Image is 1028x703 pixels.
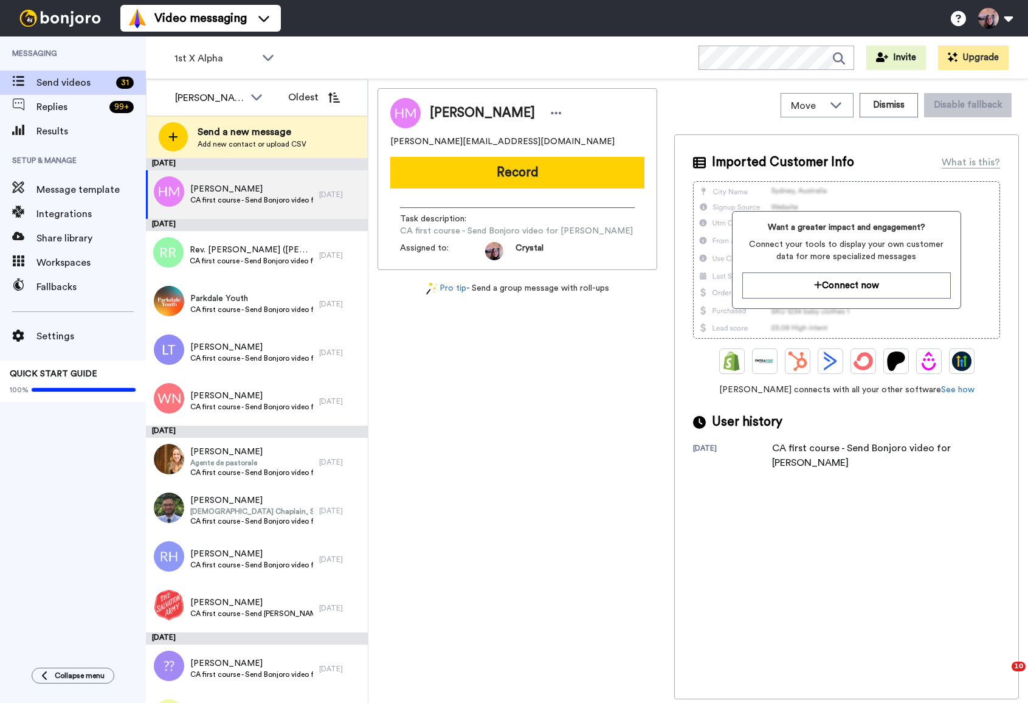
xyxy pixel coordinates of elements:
[1012,662,1026,671] span: 10
[190,516,313,526] span: CA first course - Send Bonjoro video for [PERSON_NAME]
[319,457,362,467] div: [DATE]
[10,385,29,395] span: 100%
[36,231,146,246] span: Share library
[154,286,184,316] img: c8701d92-3bd2-42e9-9391-c12de7cad23a.jpg
[190,609,313,618] span: CA first course - Send [PERSON_NAME] video for [PERSON_NAME]
[55,671,105,680] span: Collapse menu
[426,282,466,295] a: Pro tip
[190,305,313,314] span: CA first course - Send Bonjoro video for Parkdale Youth
[190,494,313,507] span: [PERSON_NAME]
[190,597,313,609] span: [PERSON_NAME]
[712,153,854,171] span: Imported Customer Info
[36,75,111,90] span: Send videos
[128,9,147,28] img: vm-color.svg
[919,351,939,371] img: Drip
[36,255,146,270] span: Workspaces
[788,351,807,371] img: Hubspot
[938,46,1009,70] button: Upgrade
[154,383,184,414] img: wn.png
[154,444,184,474] img: 5666d80e-7a64-4504-bf0d-5722043d0cea.jpg
[146,219,368,231] div: [DATE]
[190,670,313,679] span: CA first course - Send Bonjoro video for [PERSON_NAME]
[390,157,644,189] button: Record
[190,244,313,256] span: Rev. [PERSON_NAME] ([PERSON_NAME]
[190,183,313,195] span: [PERSON_NAME]
[146,426,368,438] div: [DATE]
[319,348,362,358] div: [DATE]
[516,242,543,260] span: Crystal
[198,125,306,139] span: Send a new message
[36,124,146,139] span: Results
[821,351,840,371] img: ActiveCampaign
[319,190,362,199] div: [DATE]
[175,91,244,105] div: [PERSON_NAME]
[942,155,1000,170] div: What is this?
[755,351,774,371] img: Ontraport
[772,441,967,470] div: CA first course - Send Bonjoro video for [PERSON_NAME]
[319,664,362,674] div: [DATE]
[154,590,184,620] img: 278fd6bb-f7a0-4e09-b259-b46ab4dcc891.png
[198,139,306,149] span: Add new contact or upload CSV
[742,272,951,299] button: Connect now
[400,213,485,225] span: Task description :
[742,221,951,234] span: Want a greater impact and engagement?
[190,195,313,205] span: CA first course - Send Bonjoro video for [PERSON_NAME]
[319,603,362,613] div: [DATE]
[390,136,615,148] span: [PERSON_NAME][EMAIL_ADDRESS][DOMAIN_NAME]
[190,341,313,353] span: [PERSON_NAME]
[154,176,184,207] img: hm.png
[32,668,114,684] button: Collapse menu
[146,158,368,170] div: [DATE]
[190,402,313,412] span: CA first course - Send Bonjoro video for [PERSON_NAME]
[190,353,313,363] span: CA first course - Send Bonjoro video for [PERSON_NAME]
[400,242,485,260] span: Assigned to:
[390,98,421,128] img: Image of Hazel Matheson
[485,242,503,260] img: AATXAJzJOH73C-cTNEnpyj0-A7Iu2-4VCODEFM2b96Y8=s96-c
[36,329,146,344] span: Settings
[116,77,134,89] div: 31
[109,101,134,113] div: 99 +
[866,46,926,70] button: Invite
[154,541,184,572] img: rh.png
[190,293,313,305] span: Parkdale Youth
[722,351,742,371] img: Shopify
[319,506,362,516] div: [DATE]
[952,351,971,371] img: GoHighLevel
[10,370,97,378] span: QUICK START GUIDE
[15,10,106,27] img: bj-logo-header-white.svg
[36,182,146,197] span: Message template
[190,390,313,402] span: [PERSON_NAME]
[987,662,1016,691] iframe: Intercom live chat
[174,51,256,66] span: 1st X Alpha
[154,10,247,27] span: Video messaging
[378,282,657,295] div: - Send a group message with roll-ups
[154,493,184,523] img: 931ccb47-54b0-475c-a7b0-0e1a29dc0c17.jpg
[791,99,824,113] span: Move
[693,384,1000,396] span: [PERSON_NAME] connects with all your other software
[430,104,535,122] span: [PERSON_NAME]
[146,632,368,645] div: [DATE]
[154,651,184,681] img: avatar
[36,207,146,221] span: Integrations
[924,93,1012,117] button: Disable fallback
[941,386,975,394] a: See how
[886,351,906,371] img: Patreon
[190,657,313,670] span: [PERSON_NAME]
[190,548,313,560] span: [PERSON_NAME]
[190,256,313,266] span: CA first course - Send Bonjoro video for Rev. [PERSON_NAME] ([PERSON_NAME]
[190,458,313,468] span: Agente de pastorale
[190,560,313,570] span: CA first course - Send Bonjoro video for [PERSON_NAME]
[319,555,362,564] div: [DATE]
[154,334,184,365] img: lt.png
[426,282,437,295] img: magic-wand.svg
[400,225,633,237] span: CA first course - Send Bonjoro video for [PERSON_NAME]
[190,468,313,477] span: CA first course - Send Bonjoro video for [PERSON_NAME]
[742,238,951,263] span: Connect your tools to display your own customer data for more specialized messages
[36,280,146,294] span: Fallbacks
[712,413,782,431] span: User history
[860,93,918,117] button: Dismiss
[190,507,313,516] span: [DEMOGRAPHIC_DATA] Chaplain, Student Services
[693,443,772,470] div: [DATE]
